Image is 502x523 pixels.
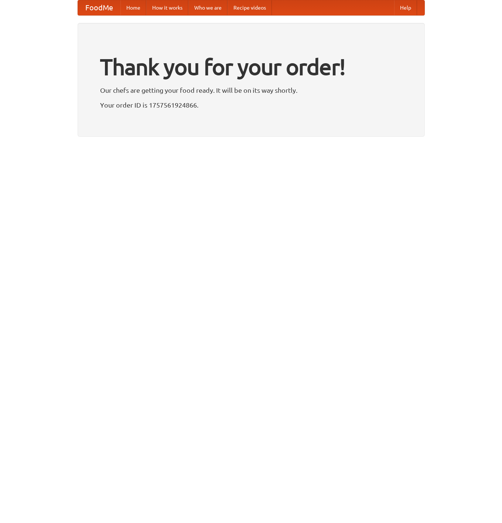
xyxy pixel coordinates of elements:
h1: Thank you for your order! [100,49,402,85]
p: Your order ID is 1757561924866. [100,99,402,111]
a: Recipe videos [228,0,272,15]
a: Home [120,0,146,15]
a: Who we are [188,0,228,15]
a: Help [394,0,417,15]
a: FoodMe [78,0,120,15]
p: Our chefs are getting your food ready. It will be on its way shortly. [100,85,402,96]
a: How it works [146,0,188,15]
